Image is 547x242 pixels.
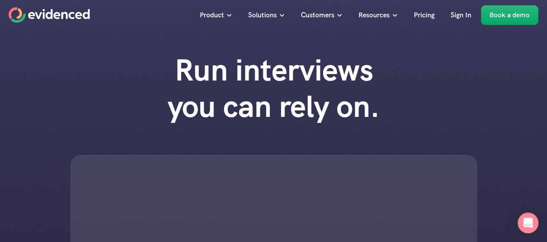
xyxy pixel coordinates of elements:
a: Sign In [444,5,478,25]
p: Product [200,10,224,21]
a: Pricing [407,5,441,25]
a: Home [9,7,90,23]
p: Solutions [248,10,277,21]
p: Book a demo [489,10,530,21]
div: Open Intercom Messenger [518,213,538,233]
h1: Run interviews you can rely on. [150,52,397,125]
p: Sign In [451,10,471,21]
p: Customers [301,10,334,21]
a: Book a demo [481,5,538,25]
p: Resources [358,10,390,21]
p: Pricing [414,10,435,21]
